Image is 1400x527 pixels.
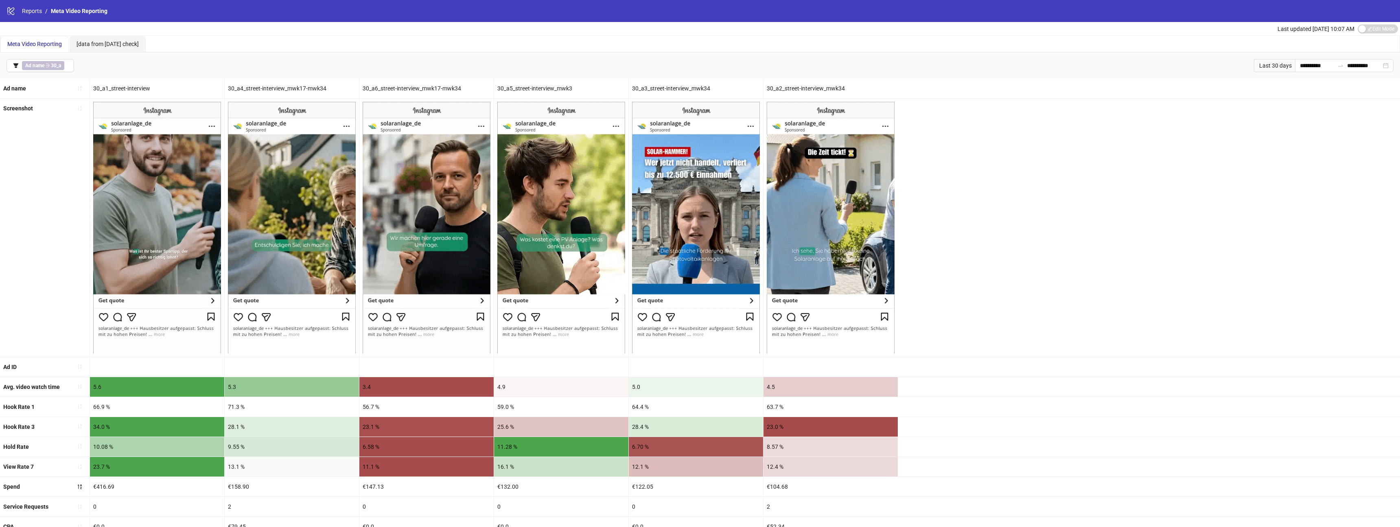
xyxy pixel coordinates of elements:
span: Last updated [DATE] 10:07 AM [1277,26,1354,32]
div: 34.0 % [90,417,224,437]
div: €104.68 [763,477,898,496]
div: 4.9 [494,377,628,397]
div: 3.4 [359,377,494,397]
div: 71.3 % [225,397,359,417]
div: 23.7 % [90,457,224,476]
div: 5.3 [225,377,359,397]
div: 11.1 % [359,457,494,476]
div: 5.0 [629,377,763,397]
div: 6.58 % [359,437,494,457]
img: Screenshot 120233372517330649 [93,102,221,353]
div: 2 [763,497,898,516]
div: 16.1 % [494,457,628,476]
span: sort-ascending [77,384,83,389]
span: sort-ascending [77,404,83,409]
span: [data from [DATE] check] [77,41,139,47]
div: 30_a3_street-interview_mwk34 [629,79,763,98]
span: sort-ascending [77,105,83,111]
div: €122.05 [629,477,763,496]
span: sort-ascending [77,364,83,369]
span: sort-ascending [77,504,83,509]
button: Ad name ∋ 30_a [7,59,74,72]
span: sort-ascending [77,86,83,91]
div: 23.1 % [359,417,494,437]
div: 59.0 % [494,397,628,417]
b: Screenshot [3,105,33,112]
span: filter [13,63,19,68]
img: Screenshot 120233372514990649 [497,102,625,353]
img: Screenshot 120233372516090649 [767,102,895,353]
div: 11.28 % [494,437,628,457]
b: Service Requests [3,503,48,510]
span: sort-ascending [77,464,83,470]
a: Reports [20,7,44,15]
div: 25.6 % [494,417,628,437]
div: 56.7 % [359,397,494,417]
b: 30_a [51,63,61,68]
div: 30_a5_street-interview_mwk3 [494,79,628,98]
div: 0 [359,497,494,516]
div: 0 [629,497,763,516]
span: to [1337,62,1344,69]
span: Meta Video Reporting [51,8,107,14]
b: View Rate 7 [3,463,34,470]
li: / [45,7,48,15]
b: Ad name [25,63,44,68]
b: Ad ID [3,364,17,370]
b: Ad name [3,85,26,92]
img: Screenshot 120233372523920649 [228,102,356,353]
div: 12.4 % [763,457,898,476]
div: 10.08 % [90,437,224,457]
b: Spend [3,483,20,490]
span: sort-ascending [77,444,83,449]
div: 30_a2_street-interview_mwk34 [763,79,898,98]
div: 64.4 % [629,397,763,417]
img: Screenshot 120233420522850649 [632,102,760,353]
div: 28.4 % [629,417,763,437]
div: 6.70 % [629,437,763,457]
img: Screenshot 120233372520210649 [363,102,490,353]
span: swap-right [1337,62,1344,69]
div: €132.00 [494,477,628,496]
div: €416.69 [90,477,224,496]
div: 5.6 [90,377,224,397]
div: 12.1 % [629,457,763,476]
b: Hook Rate 3 [3,424,35,430]
div: 23.0 % [763,417,898,437]
div: Last 30 days [1254,59,1295,72]
div: 28.1 % [225,417,359,437]
div: 0 [494,497,628,516]
span: Meta Video Reporting [7,41,62,47]
div: 63.7 % [763,397,898,417]
div: 8.57 % [763,437,898,457]
div: 30_a6_street-interview_mwk17-mwk34 [359,79,494,98]
div: 66.9 % [90,397,224,417]
div: 4.5 [763,377,898,397]
div: 0 [90,497,224,516]
div: €147.13 [359,477,494,496]
b: Hook Rate 1 [3,404,35,410]
span: sort-ascending [77,424,83,429]
b: Avg. video watch time [3,384,60,390]
div: €158.90 [225,477,359,496]
div: 13.1 % [225,457,359,476]
div: 30_a1_street-interview [90,79,224,98]
div: 9.55 % [225,437,359,457]
b: Hold Rate [3,444,29,450]
div: 30_a4_street-interview_mwk17-mwk34 [225,79,359,98]
span: ∋ [22,61,64,70]
span: sort-descending [77,484,83,490]
div: 2 [225,497,359,516]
